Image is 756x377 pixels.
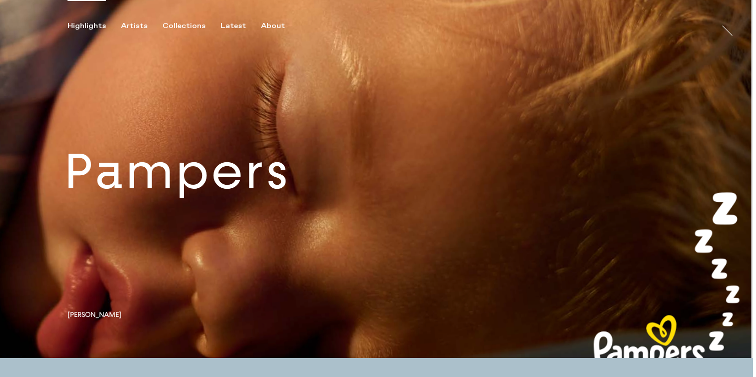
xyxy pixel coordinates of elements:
[121,22,147,31] div: Artists
[121,22,162,31] button: Artists
[162,22,220,31] button: Collections
[162,22,205,31] div: Collections
[261,22,285,31] div: About
[220,22,246,31] div: Latest
[220,22,261,31] button: Latest
[261,22,300,31] button: About
[67,22,106,31] div: Highlights
[67,22,121,31] button: Highlights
